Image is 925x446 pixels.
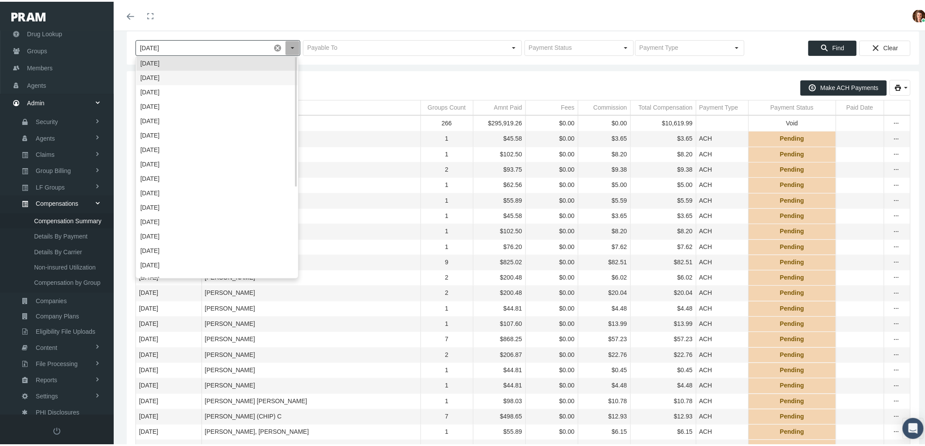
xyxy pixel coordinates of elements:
[696,222,748,238] td: ACH
[202,423,421,438] td: [PERSON_NAME], [PERSON_NAME]
[202,377,421,392] td: [PERSON_NAME]
[34,212,101,227] span: Compensation Summary
[780,411,804,419] span: Pending
[890,272,904,280] div: Show Compensation actions
[696,191,748,207] td: ACH
[780,210,804,218] span: Pending
[890,78,911,94] div: print
[421,207,473,222] td: 1
[421,130,473,145] td: 1
[581,287,627,295] div: $20.04
[36,339,57,353] span: Content
[581,411,627,419] div: $12.93
[581,225,627,234] div: $8.20
[529,380,575,388] div: $0.00
[780,241,804,249] span: Pending
[34,227,87,242] span: Details By Payment
[581,303,627,311] div: $4.48
[832,43,844,50] span: Find
[780,303,804,311] span: Pending
[890,164,904,173] div: more
[529,195,575,203] div: $0.00
[34,258,96,273] span: Non-insured Utilization
[476,272,522,280] div: $200.48
[696,315,748,330] td: ACH
[529,426,575,434] div: $0.00
[529,411,575,419] div: $0.00
[890,118,904,126] div: Show Compensation actions
[476,333,522,342] div: $868.25
[421,161,473,176] td: 2
[476,380,522,388] div: $44.81
[525,99,578,114] td: Column Fees
[136,78,911,94] div: Data grid toolbar
[136,407,202,422] td: [DATE]
[696,269,748,284] td: ACH
[581,272,627,280] div: $6.02
[136,299,202,315] td: [DATE]
[890,179,904,188] div: Show Compensation actions
[890,318,904,327] div: more
[421,315,473,330] td: 1
[476,241,522,249] div: $76.20
[136,392,202,407] td: [DATE]
[729,39,744,54] div: Select
[202,299,421,315] td: [PERSON_NAME]
[529,256,575,265] div: $0.00
[36,307,79,322] span: Company Plans
[529,210,575,218] div: $0.00
[476,364,522,373] div: $44.81
[890,195,904,204] div: more
[136,271,298,285] div: [DATE]
[890,272,904,280] div: more
[581,318,627,326] div: $13.99
[136,242,298,256] div: [DATE]
[593,102,627,110] div: Commission
[634,303,693,311] div: $4.48
[696,330,748,346] td: ACH
[421,176,473,191] td: 1
[890,241,904,250] div: more
[890,303,904,311] div: Show Compensation actions
[890,256,904,265] div: Show Compensation actions
[136,170,298,184] div: [DATE]
[27,76,46,92] span: Agents
[581,149,627,157] div: $8.20
[136,361,202,376] td: [DATE]
[421,377,473,392] td: 1
[529,303,575,311] div: $0.00
[890,380,904,389] div: more
[36,113,58,128] span: Security
[476,118,522,126] div: $295,919.26
[202,145,421,160] td: [PERSON_NAME]
[800,79,887,94] div: Make ACH Payments
[890,133,904,142] div: more
[581,349,627,357] div: $22.76
[136,141,298,156] div: [DATE]
[581,256,627,265] div: $82.51
[27,58,52,75] span: Members
[890,210,904,219] div: more
[476,411,522,419] div: $498.65
[529,149,575,157] div: $0.00
[476,210,522,218] div: $45.58
[36,403,80,418] span: PHI Disclosures
[529,241,575,249] div: $0.00
[476,133,522,141] div: $45.58
[421,407,473,422] td: 7
[529,179,575,187] div: $0.00
[890,426,904,435] div: more
[780,133,804,141] span: Pending
[639,102,693,110] div: Total Compensation
[696,207,748,222] td: ACH
[696,423,748,438] td: ACH
[780,256,804,265] span: Pending
[202,284,421,299] td: [PERSON_NAME]
[136,184,298,199] div: [DATE]
[581,210,627,218] div: $3.65
[421,269,473,284] td: 2
[581,118,627,126] div: $0.00
[136,256,298,271] div: [DATE]
[202,253,421,268] td: [PERSON_NAME]
[36,178,65,193] span: LF Groups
